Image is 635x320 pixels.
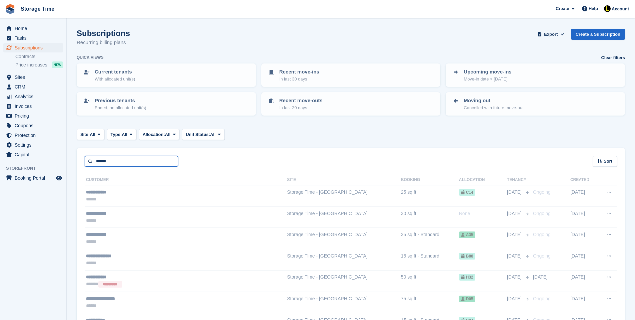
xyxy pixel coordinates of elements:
[15,102,55,111] span: Invoices
[279,76,319,83] p: In last 30 days
[77,29,130,38] h1: Subscriptions
[6,165,66,172] span: Storefront
[3,33,63,43] a: menu
[3,102,63,111] a: menu
[3,121,63,130] a: menu
[601,54,625,61] a: Clear filters
[3,43,63,52] a: menu
[262,93,440,115] a: Recent move-outs In last 30 days
[3,131,63,140] a: menu
[15,92,55,101] span: Analytics
[15,82,55,92] span: CRM
[52,61,63,68] div: NEW
[446,93,624,115] a: Moving out Cancelled with future move-out
[612,6,629,12] span: Account
[15,72,55,82] span: Sites
[571,29,625,40] a: Create a Subscription
[15,61,63,68] a: Price increases NEW
[95,105,146,111] p: Ended, no allocated unit(s)
[262,64,440,86] a: Recent move-ins In last 30 days
[589,5,598,12] span: Help
[536,29,566,40] button: Export
[77,54,104,60] h6: Quick views
[15,62,47,68] span: Price increases
[95,76,135,83] p: With allocated unit(s)
[95,97,146,105] p: Previous tenants
[95,68,135,76] p: Current tenants
[18,3,57,14] a: Storage Time
[55,174,63,182] a: Preview store
[15,53,63,60] a: Contracts
[15,43,55,52] span: Subscriptions
[15,121,55,130] span: Coupons
[3,72,63,82] a: menu
[3,82,63,92] a: menu
[77,93,255,115] a: Previous tenants Ended, no allocated unit(s)
[464,97,523,105] p: Moving out
[464,68,511,76] p: Upcoming move-ins
[279,105,323,111] p: In last 30 days
[15,173,55,183] span: Booking Portal
[446,64,624,86] a: Upcoming move-ins Move-in date > [DATE]
[77,64,255,86] a: Current tenants With allocated unit(s)
[3,150,63,159] a: menu
[279,97,323,105] p: Recent move-outs
[15,33,55,43] span: Tasks
[15,131,55,140] span: Protection
[3,92,63,101] a: menu
[3,111,63,121] a: menu
[464,105,523,111] p: Cancelled with future move-out
[15,24,55,33] span: Home
[464,76,511,83] p: Move-in date > [DATE]
[544,31,558,38] span: Export
[77,39,130,46] p: Recurring billing plans
[556,5,569,12] span: Create
[15,150,55,159] span: Capital
[3,24,63,33] a: menu
[3,173,63,183] a: menu
[3,140,63,150] a: menu
[15,140,55,150] span: Settings
[5,4,15,14] img: stora-icon-8386f47178a22dfd0bd8f6a31ec36ba5ce8667c1dd55bd0f319d3a0aa187defe.svg
[279,68,319,76] p: Recent move-ins
[15,111,55,121] span: Pricing
[604,5,611,12] img: Laaibah Sarwar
